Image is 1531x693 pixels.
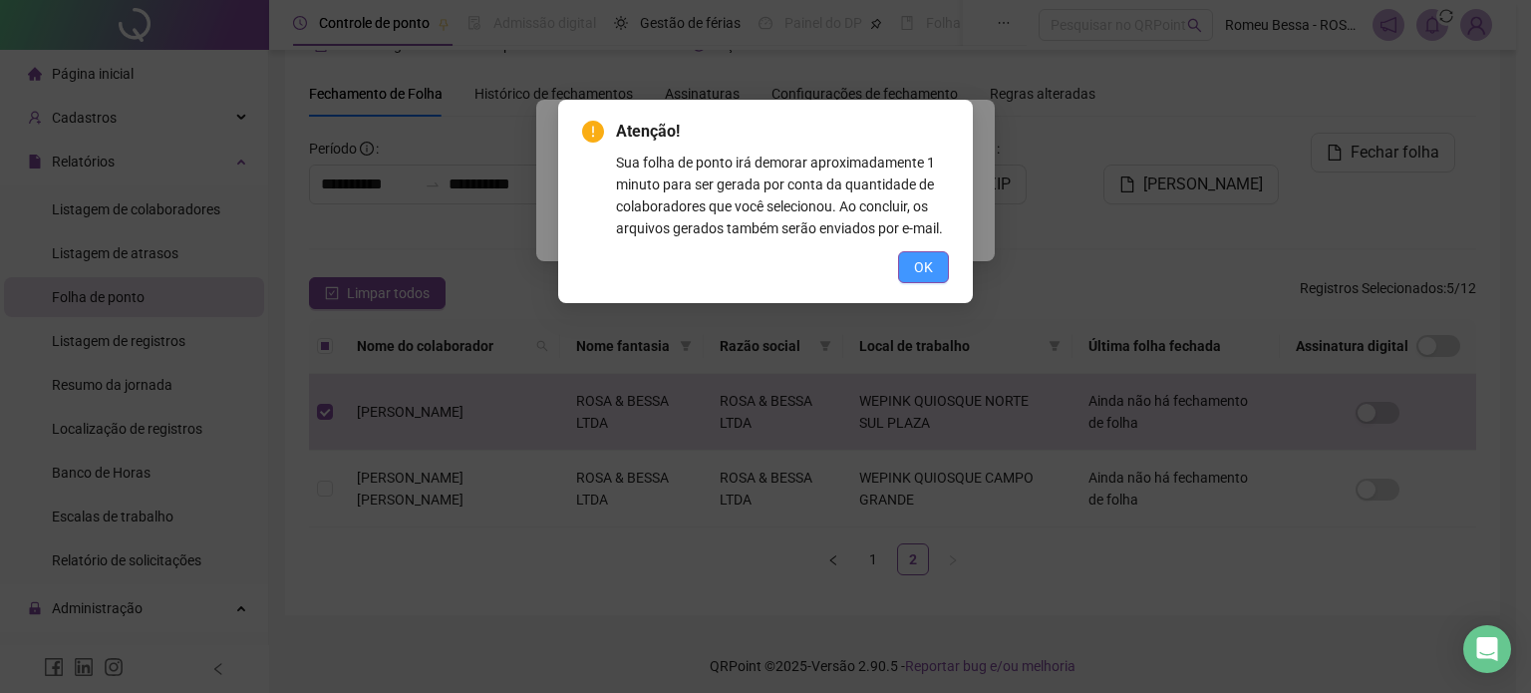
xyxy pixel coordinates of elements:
[582,121,604,143] span: exclamation-circle
[914,256,933,278] span: OK
[1463,625,1511,673] div: Open Intercom Messenger
[898,251,949,283] button: OK
[616,152,949,239] div: Sua folha de ponto irá demorar aproximadamente 1 minuto para ser gerada por conta da quantidade d...
[616,120,949,144] span: Atenção!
